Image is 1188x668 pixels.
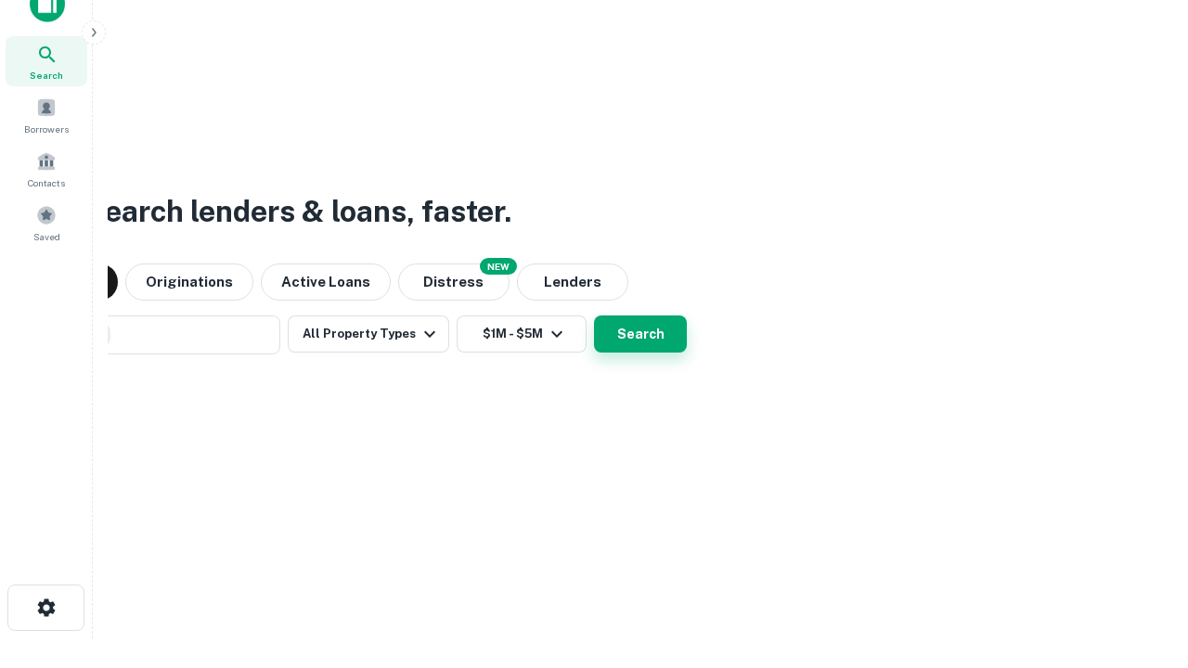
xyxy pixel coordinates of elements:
span: Borrowers [24,122,69,136]
button: All Property Types [288,315,449,353]
a: Saved [6,198,87,248]
span: Contacts [28,175,65,190]
span: Search [30,68,63,83]
a: Borrowers [6,90,87,140]
button: Originations [125,263,253,301]
a: Contacts [6,144,87,194]
button: Lenders [517,263,628,301]
button: Active Loans [261,263,391,301]
button: $1M - $5M [457,315,587,353]
span: Saved [33,229,60,244]
h3: Search lenders & loans, faster. [84,189,511,234]
div: NEW [480,258,517,275]
iframe: Chat Widget [1095,520,1188,609]
button: Search distressed loans with lien and other non-mortgage details. [398,263,510,301]
a: Search [6,36,87,86]
button: Search [594,315,687,353]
